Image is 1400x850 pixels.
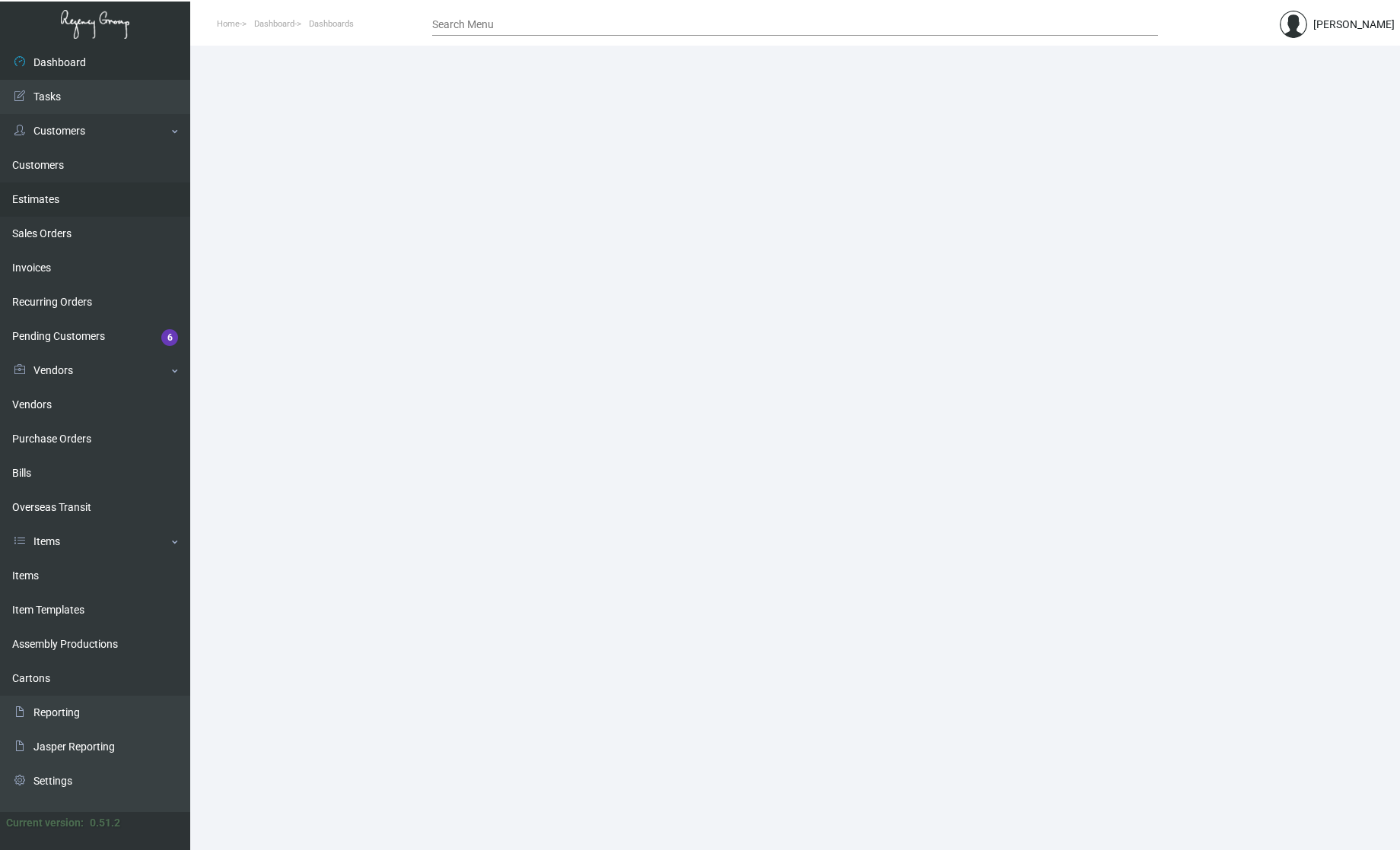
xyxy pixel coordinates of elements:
span: Dashboards [309,19,354,29]
span: Dashboard [254,19,294,29]
div: Current version: [6,815,84,831]
img: admin@bootstrapmaster.com [1280,11,1307,38]
div: 0.51.2 [90,815,120,831]
span: Home [217,19,240,29]
div: [PERSON_NAME] [1313,17,1395,33]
